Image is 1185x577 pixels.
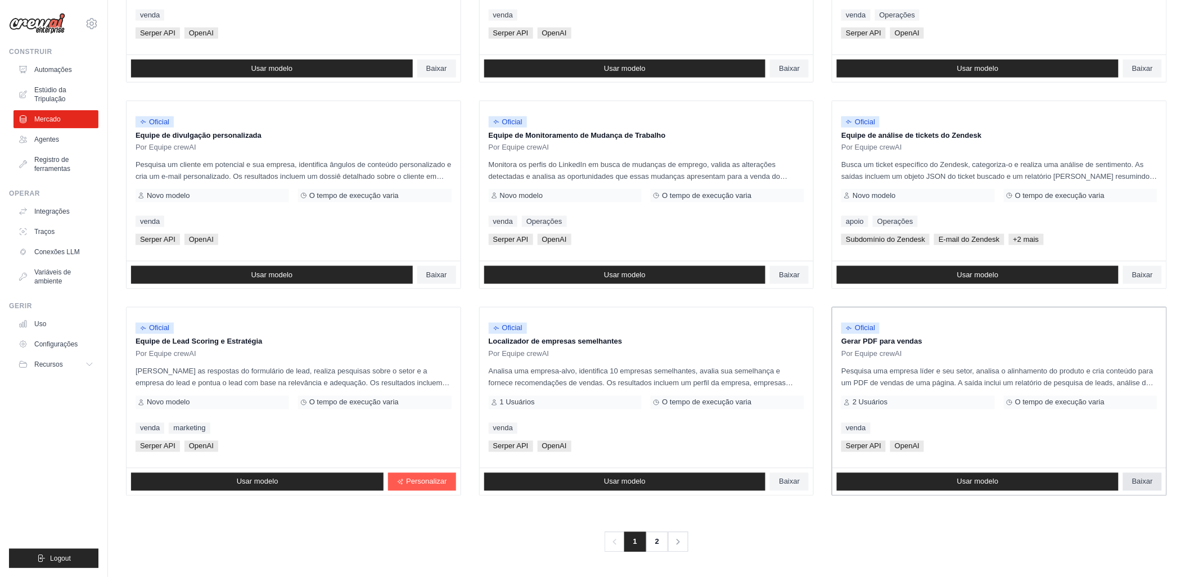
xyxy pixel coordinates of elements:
nav: Paginação [605,532,688,552]
span: Baixar [779,477,800,486]
span: OpenAI [538,28,571,39]
span: Novo modelo [147,191,190,200]
span: OpenAI [890,28,924,39]
font: Integrações [34,207,70,216]
span: Usar modelo [604,477,646,486]
a: Baixar [1123,473,1162,491]
span: Usar modelo [604,64,646,73]
img: Logotipo [9,13,65,34]
span: O tempo de execução varia [309,398,399,407]
span: OpenAI [184,441,218,452]
a: Usar modelo [484,60,766,78]
span: Usar modelo [957,477,999,486]
span: O tempo de execução varia [662,398,751,407]
span: O tempo de execução varia [662,191,751,200]
span: 1 [624,532,646,552]
a: Usar modelo [484,473,766,491]
font: Traços [34,227,55,236]
span: Por Equipe crewAI [489,143,549,152]
span: Por Equipe crewAI [136,143,196,152]
span: Baixar [779,64,800,73]
a: Personalizar [388,473,456,491]
a: Estúdio da Tripulação [13,81,98,108]
a: Agentes [13,130,98,148]
p: Pesquisa uma empresa líder e seu setor, analisa o alinhamento do produto e cria conteúdo para um ... [841,366,1157,389]
p: Gerar PDF para vendas [841,336,1157,348]
font: Configurações [34,340,78,349]
p: Localizador de empresas semelhantes [489,336,805,348]
p: [PERSON_NAME] as respostas do formulário de lead, realiza pesquisas sobre o setor e a empresa do ... [136,366,452,389]
span: +2 mais [1009,234,1044,245]
span: Baixar [1132,64,1153,73]
p: Monitora os perfis do LinkedIn em busca de mudanças de emprego, valida as alterações detectadas e... [489,159,805,182]
span: Baixar [426,64,447,73]
a: venda [841,10,870,21]
a: Variáveis de ambiente [13,263,98,290]
font: Mercado [34,115,61,124]
font: Estúdio da Tripulação [34,85,94,103]
span: Serper API [136,234,180,245]
span: Novo modelo [500,191,543,200]
button: Logout [9,549,98,568]
font: Automações [34,65,72,74]
div: Operar [9,189,98,198]
a: Automações [13,61,98,79]
a: Baixar [770,266,809,284]
a: Operações [522,216,567,227]
a: Traços [13,223,98,241]
span: Serper API [136,28,180,39]
span: E-mail do Zendesk [934,234,1004,245]
a: Baixar [417,60,456,78]
a: Integrações [13,202,98,220]
font: Oficial [149,118,169,127]
a: Operações [873,216,918,227]
a: apoio [841,216,868,227]
span: Logout [50,554,71,563]
font: Oficial [502,324,522,333]
span: Usar modelo [251,64,293,73]
a: venda [489,423,517,434]
font: Oficial [149,324,169,333]
div: Gerir [9,301,98,310]
span: Usar modelo [251,271,293,280]
font: Oficial [502,118,522,127]
a: Uso [13,315,98,333]
a: Registro de ferramentas [13,151,98,178]
span: O tempo de execução varia [1015,398,1105,407]
span: Por Equipe crewAI [136,350,196,359]
a: venda [136,216,164,227]
a: venda [136,423,164,434]
span: Subdomínio do Zendesk [841,234,930,245]
a: Baixar [417,266,456,284]
span: Recursos [34,360,63,369]
span: 1 Usuários [500,398,535,407]
a: Baixar [1123,266,1162,284]
a: marketing [169,423,210,434]
a: Usar modelo [837,266,1119,284]
span: Serper API [489,441,533,452]
span: Por Equipe crewAI [841,350,902,359]
p: Equipe de análise de tickets do Zendesk [841,130,1157,141]
span: OpenAI [538,234,571,245]
a: Usar modelo [837,473,1119,491]
font: Variáveis de ambiente [34,268,94,286]
font: Registro de ferramentas [34,155,94,173]
span: O tempo de execução varia [1015,191,1105,200]
span: OpenAI [184,28,218,39]
span: Serper API [489,234,533,245]
a: Mercado [13,110,98,128]
a: venda [841,423,870,434]
a: Usar modelo [837,60,1119,78]
a: venda [489,10,517,21]
a: Usar modelo [131,266,413,284]
button: Recursos [13,355,98,373]
span: Personalizar [406,477,447,486]
span: Serper API [841,28,886,39]
span: Usar modelo [237,477,278,486]
font: Agentes [34,135,59,144]
span: Usar modelo [957,271,999,280]
span: Baixar [1132,477,1153,486]
span: Por Equipe crewAI [489,350,549,359]
span: OpenAI [538,441,571,452]
span: Serper API [489,28,533,39]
